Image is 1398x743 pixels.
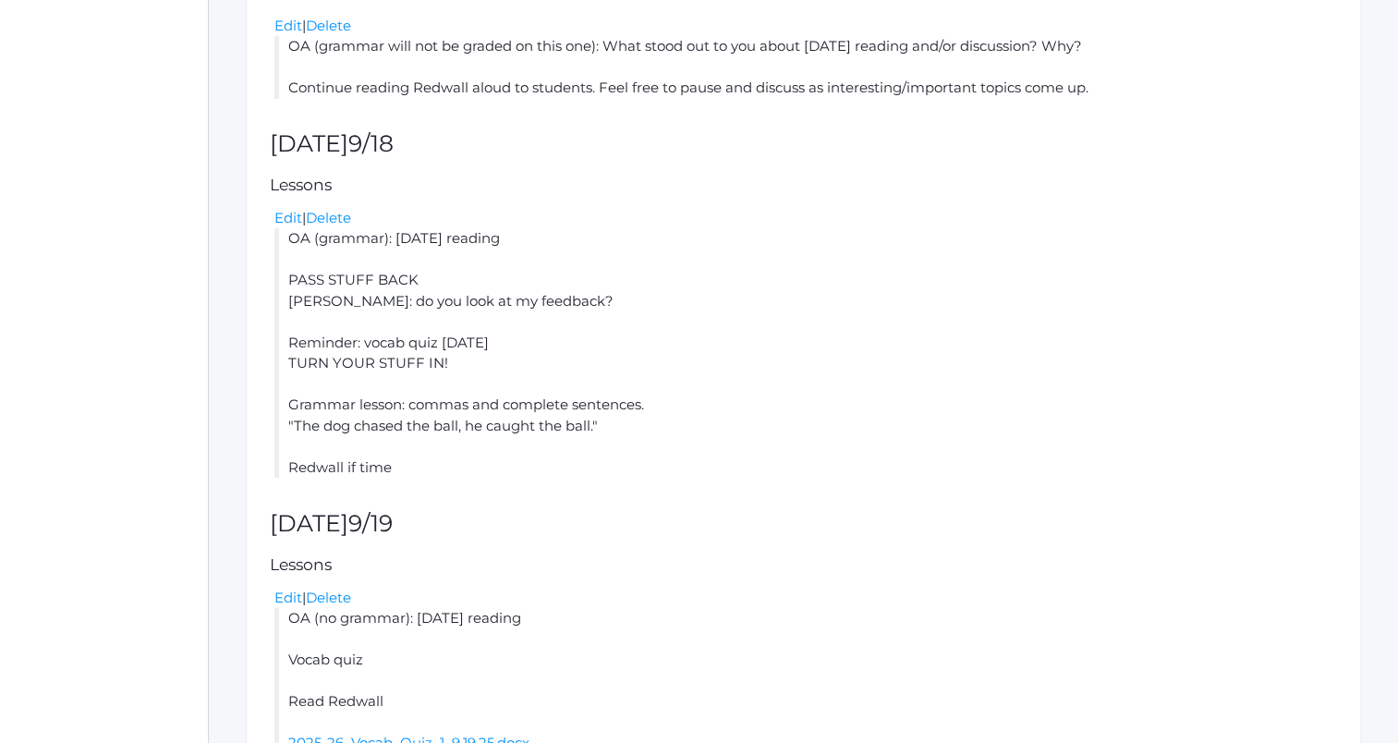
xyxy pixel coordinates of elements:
[306,209,351,226] a: Delete
[348,509,393,537] span: 9/19
[270,511,1337,537] h2: [DATE]
[274,589,302,606] a: Edit
[270,556,1337,574] h5: Lessons
[274,36,1337,99] li: OA (grammar will not be graded on this one): What stood out to you about [DATE] reading and/or di...
[270,131,1337,157] h2: [DATE]
[348,129,394,157] span: 9/18
[274,209,302,226] a: Edit
[274,228,1337,478] li: OA (grammar): [DATE] reading PASS STUFF BACK [PERSON_NAME]: do you look at my feedback? Reminder:...
[306,17,351,34] a: Delete
[274,588,1337,609] div: |
[274,17,302,34] a: Edit
[270,177,1337,194] h5: Lessons
[274,16,1337,37] div: |
[274,208,1337,229] div: |
[306,589,351,606] a: Delete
